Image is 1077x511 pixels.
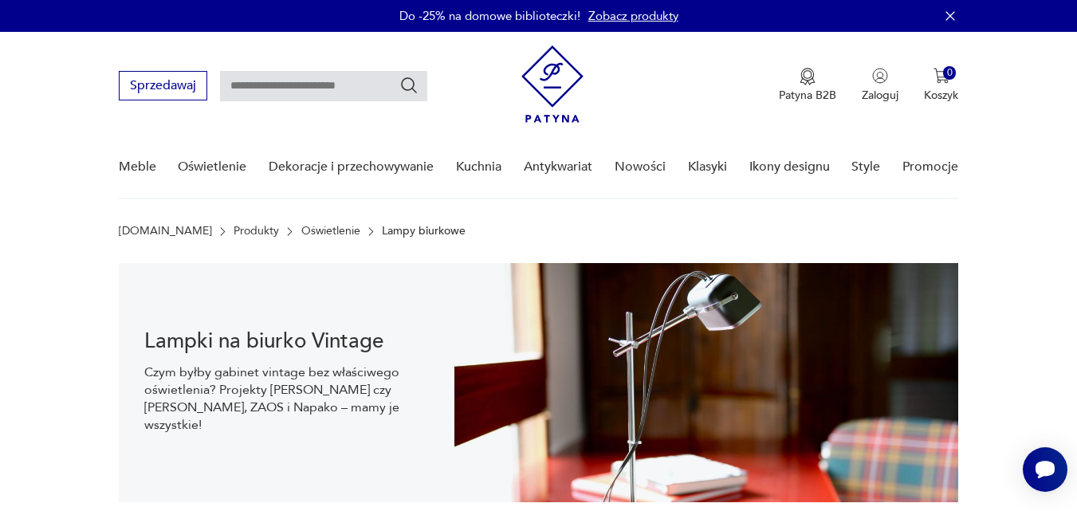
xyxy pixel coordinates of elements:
a: Oświetlenie [178,136,246,198]
a: Ikony designu [749,136,830,198]
a: Klasyki [688,136,727,198]
a: Antykwariat [524,136,592,198]
a: Ikona medaluPatyna B2B [779,68,836,103]
a: Meble [119,136,156,198]
button: Patyna B2B [779,68,836,103]
button: 0Koszyk [924,68,958,103]
div: 0 [943,66,957,80]
a: Sprzedawaj [119,81,207,92]
a: [DOMAIN_NAME] [119,225,212,238]
img: 59de657ae7cec28172f985f34cc39cd0.jpg [454,263,958,502]
a: Dekoracje i przechowywanie [269,136,434,198]
p: Zaloguj [862,88,898,103]
p: Czym byłby gabinet vintage bez właściwego oświetlenia? Projekty [PERSON_NAME] czy [PERSON_NAME], ... [144,364,430,434]
a: Zobacz produkty [588,8,678,24]
a: Promocje [902,136,958,198]
img: Ikonka użytkownika [872,68,888,84]
img: Patyna - sklep z meblami i dekoracjami vintage [521,45,584,123]
a: Kuchnia [456,136,501,198]
a: Style [851,136,880,198]
p: Patyna B2B [779,88,836,103]
img: Ikona koszyka [934,68,949,84]
a: Nowości [615,136,666,198]
p: Lampy biurkowe [382,225,466,238]
p: Do -25% na domowe biblioteczki! [399,8,580,24]
img: Ikona medalu [800,68,816,85]
button: Zaloguj [862,68,898,103]
h1: Lampki na biurko Vintage [144,332,430,351]
iframe: Smartsupp widget button [1023,447,1067,492]
a: Oświetlenie [301,225,360,238]
a: Produkty [234,225,279,238]
p: Koszyk [924,88,958,103]
button: Szukaj [399,76,419,95]
button: Sprzedawaj [119,71,207,100]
